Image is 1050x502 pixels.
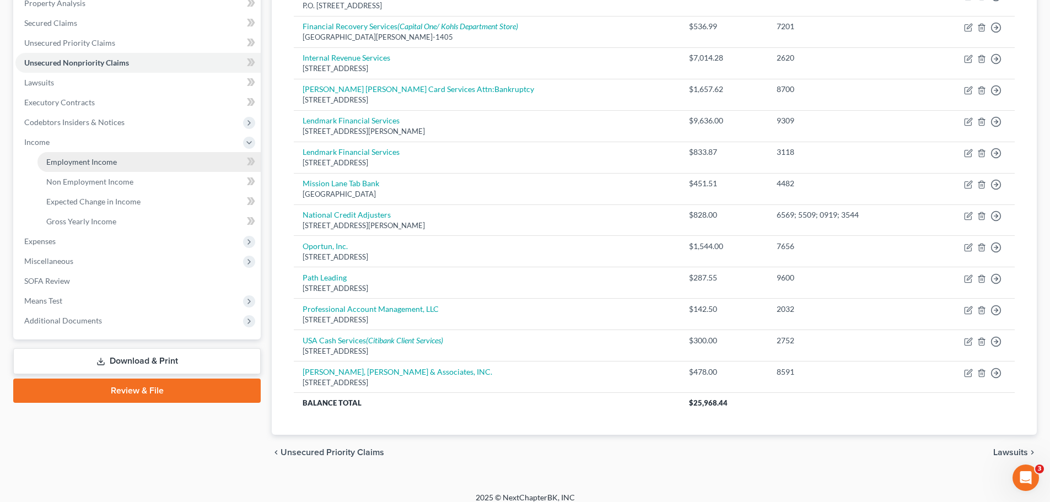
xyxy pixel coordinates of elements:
div: [GEOGRAPHIC_DATA] [303,189,671,199]
button: chevron_left Unsecured Priority Claims [272,448,384,457]
div: [STREET_ADDRESS] [303,377,671,388]
a: USA Cash Services(Citibank Client Services) [303,336,443,345]
a: Mission Lane Tab Bank [303,179,379,188]
div: $536.99 [689,21,758,32]
a: Review & File [13,379,261,403]
div: $287.55 [689,272,758,283]
a: National Credit Adjusters [303,210,391,219]
span: Unsecured Priority Claims [281,448,384,457]
a: Lendmark Financial Services [303,147,400,156]
span: Expected Change in Income [46,197,141,206]
div: [STREET_ADDRESS] [303,63,671,74]
a: Lawsuits [15,73,261,93]
div: $478.00 [689,366,758,377]
div: 6569; 5509; 0919; 3544 [777,209,914,220]
div: [STREET_ADDRESS] [303,283,671,294]
a: Secured Claims [15,13,261,33]
div: 8591 [777,366,914,377]
div: 8700 [777,84,914,95]
span: Income [24,137,50,147]
span: Lawsuits [993,448,1028,457]
div: 7656 [777,241,914,252]
div: [STREET_ADDRESS][PERSON_NAME] [303,126,671,137]
a: Oportun, Inc. [303,241,348,251]
a: Download & Print [13,348,261,374]
span: Expenses [24,236,56,246]
div: P.O. [STREET_ADDRESS] [303,1,671,11]
a: [PERSON_NAME] [PERSON_NAME] Card Services Attn:Bankruptcy [303,84,534,94]
i: (Citibank Client Services) [366,336,443,345]
span: Gross Yearly Income [46,217,116,226]
div: [STREET_ADDRESS] [303,315,671,325]
a: Employment Income [37,152,261,172]
div: 2620 [777,52,914,63]
a: Path Leading [303,273,347,282]
a: [PERSON_NAME], [PERSON_NAME] & Associates, INC. [303,367,492,376]
a: SOFA Review [15,271,261,291]
div: $451.51 [689,178,758,189]
a: Professional Account Management, LLC [303,304,439,314]
a: Gross Yearly Income [37,212,261,231]
div: $828.00 [689,209,758,220]
div: 3118 [777,147,914,158]
div: $9,636.00 [689,115,758,126]
div: $300.00 [689,335,758,346]
a: Lendmark Financial Services [303,116,400,125]
div: $833.87 [689,147,758,158]
th: Balance Total [294,393,680,413]
div: [STREET_ADDRESS] [303,252,671,262]
a: Financial Recovery Services(Capital One/ Kohls Department Store) [303,21,518,31]
div: $142.50 [689,304,758,315]
div: 7201 [777,21,914,32]
span: Unsecured Priority Claims [24,38,115,47]
span: Means Test [24,296,62,305]
a: Unsecured Nonpriority Claims [15,53,261,73]
div: [GEOGRAPHIC_DATA][PERSON_NAME]-1405 [303,32,671,42]
span: $25,968.44 [689,398,728,407]
span: Lawsuits [24,78,54,87]
span: Codebtors Insiders & Notices [24,117,125,127]
span: Unsecured Nonpriority Claims [24,58,129,67]
div: [STREET_ADDRESS] [303,95,671,105]
span: Employment Income [46,157,117,166]
a: Executory Contracts [15,93,261,112]
span: Miscellaneous [24,256,73,266]
div: 9309 [777,115,914,126]
a: Unsecured Priority Claims [15,33,261,53]
div: $1,657.62 [689,84,758,95]
div: [STREET_ADDRESS][PERSON_NAME] [303,220,671,231]
div: $7,014.28 [689,52,758,63]
div: 2032 [777,304,914,315]
div: [STREET_ADDRESS] [303,158,671,168]
span: Secured Claims [24,18,77,28]
div: 4482 [777,178,914,189]
div: 2752 [777,335,914,346]
span: 3 [1035,465,1044,473]
div: $1,544.00 [689,241,758,252]
iframe: Intercom live chat [1013,465,1039,491]
i: chevron_right [1028,448,1037,457]
span: Non Employment Income [46,177,133,186]
div: 9600 [777,272,914,283]
div: [STREET_ADDRESS] [303,346,671,357]
a: Internal Revenue Services [303,53,390,62]
a: Expected Change in Income [37,192,261,212]
i: chevron_left [272,448,281,457]
span: SOFA Review [24,276,70,285]
span: Additional Documents [24,316,102,325]
a: Non Employment Income [37,172,261,192]
button: Lawsuits chevron_right [993,448,1037,457]
i: (Capital One/ Kohls Department Store) [397,21,518,31]
span: Executory Contracts [24,98,95,107]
